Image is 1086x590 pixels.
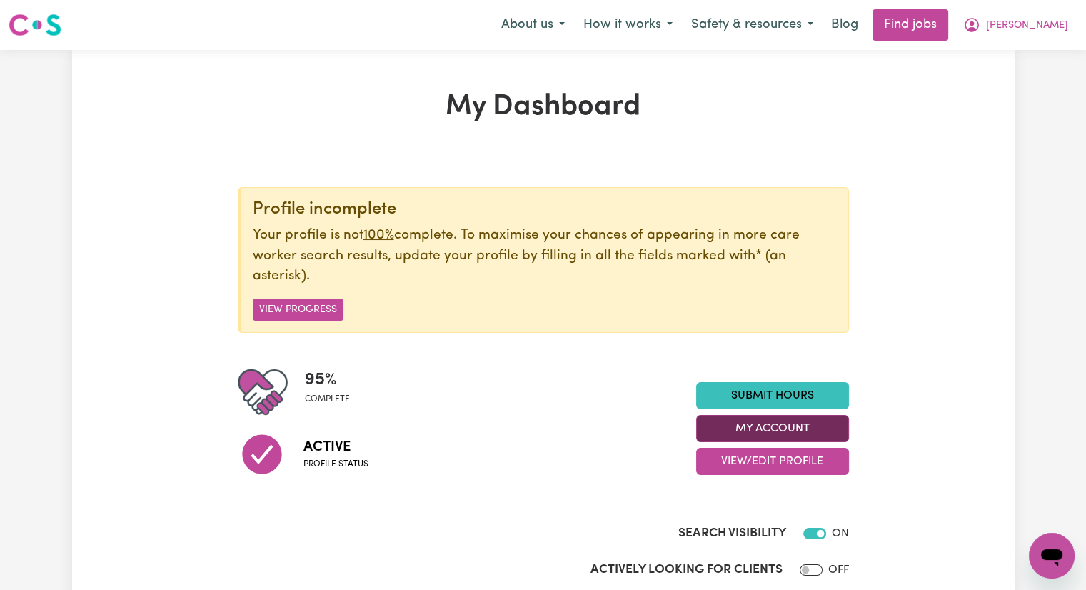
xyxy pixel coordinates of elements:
div: Profile incomplete [253,199,837,220]
div: Profile completeness: 95% [305,367,361,417]
button: View Progress [253,299,343,321]
span: Active [303,436,368,458]
a: Submit Hours [696,382,849,409]
span: ON [832,528,849,539]
button: About us [492,10,574,40]
button: How it works [574,10,682,40]
span: 95 % [305,367,350,393]
u: 100% [363,229,394,242]
iframe: Button to launch messaging window [1029,533,1075,579]
img: Careseekers logo [9,12,61,38]
span: OFF [828,564,849,576]
label: Search Visibility [678,524,786,543]
p: Your profile is not complete. To maximise your chances of appearing in more care worker search re... [253,226,837,287]
button: Safety & resources [682,10,823,40]
span: Profile status [303,458,368,471]
label: Actively Looking for Clients [590,561,783,579]
button: View/Edit Profile [696,448,849,475]
a: Careseekers logo [9,9,61,41]
a: Find jobs [873,9,948,41]
a: Blog [823,9,867,41]
span: [PERSON_NAME] [986,18,1068,34]
span: complete [305,393,350,406]
button: My Account [696,415,849,442]
h1: My Dashboard [238,90,849,124]
button: My Account [954,10,1077,40]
